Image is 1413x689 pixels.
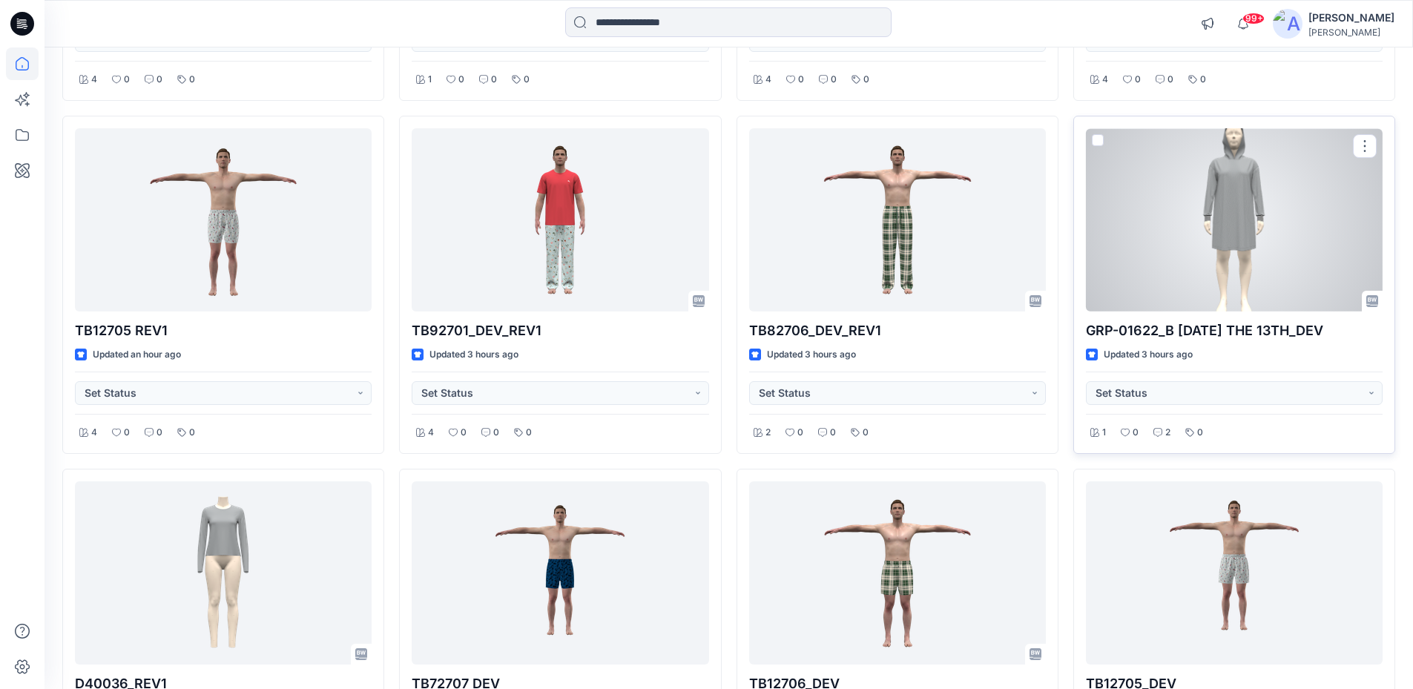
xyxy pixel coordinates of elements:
[189,425,195,441] p: 0
[429,347,518,363] p: Updated 3 hours ago
[91,72,97,88] p: 4
[461,425,467,441] p: 0
[1102,425,1106,441] p: 1
[75,481,372,665] a: D40036_REV1
[493,425,499,441] p: 0
[157,72,162,88] p: 0
[1165,425,1170,441] p: 2
[1104,347,1193,363] p: Updated 3 hours ago
[93,347,181,363] p: Updated an hour ago
[1242,13,1265,24] span: 99+
[1167,72,1173,88] p: 0
[749,128,1046,311] a: TB82706_DEV_REV1
[863,72,869,88] p: 0
[1197,425,1203,441] p: 0
[798,72,804,88] p: 0
[189,72,195,88] p: 0
[412,481,708,665] a: TB72707 DEV
[1102,72,1108,88] p: 4
[412,128,708,311] a: TB92701_DEV_REV1
[1086,128,1383,311] a: GRP-01622_B FRIDAY THE 13TH_DEV
[1308,9,1394,27] div: [PERSON_NAME]
[491,72,497,88] p: 0
[797,425,803,441] p: 0
[412,320,708,341] p: TB92701_DEV_REV1
[765,425,771,441] p: 2
[428,425,434,441] p: 4
[767,347,856,363] p: Updated 3 hours ago
[765,72,771,88] p: 4
[1135,72,1141,88] p: 0
[1273,9,1302,39] img: avatar
[863,425,869,441] p: 0
[157,425,162,441] p: 0
[75,320,372,341] p: TB12705 REV1
[831,72,837,88] p: 0
[1200,72,1206,88] p: 0
[524,72,530,88] p: 0
[830,425,836,441] p: 0
[749,481,1046,665] a: TB12706_DEV
[91,425,97,441] p: 4
[75,128,372,311] a: TB12705 REV1
[1086,481,1383,665] a: TB12705_DEV
[124,425,130,441] p: 0
[1086,320,1383,341] p: GRP-01622_B [DATE] THE 13TH_DEV
[458,72,464,88] p: 0
[1308,27,1394,38] div: [PERSON_NAME]
[526,425,532,441] p: 0
[124,72,130,88] p: 0
[749,320,1046,341] p: TB82706_DEV_REV1
[428,72,432,88] p: 1
[1133,425,1139,441] p: 0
